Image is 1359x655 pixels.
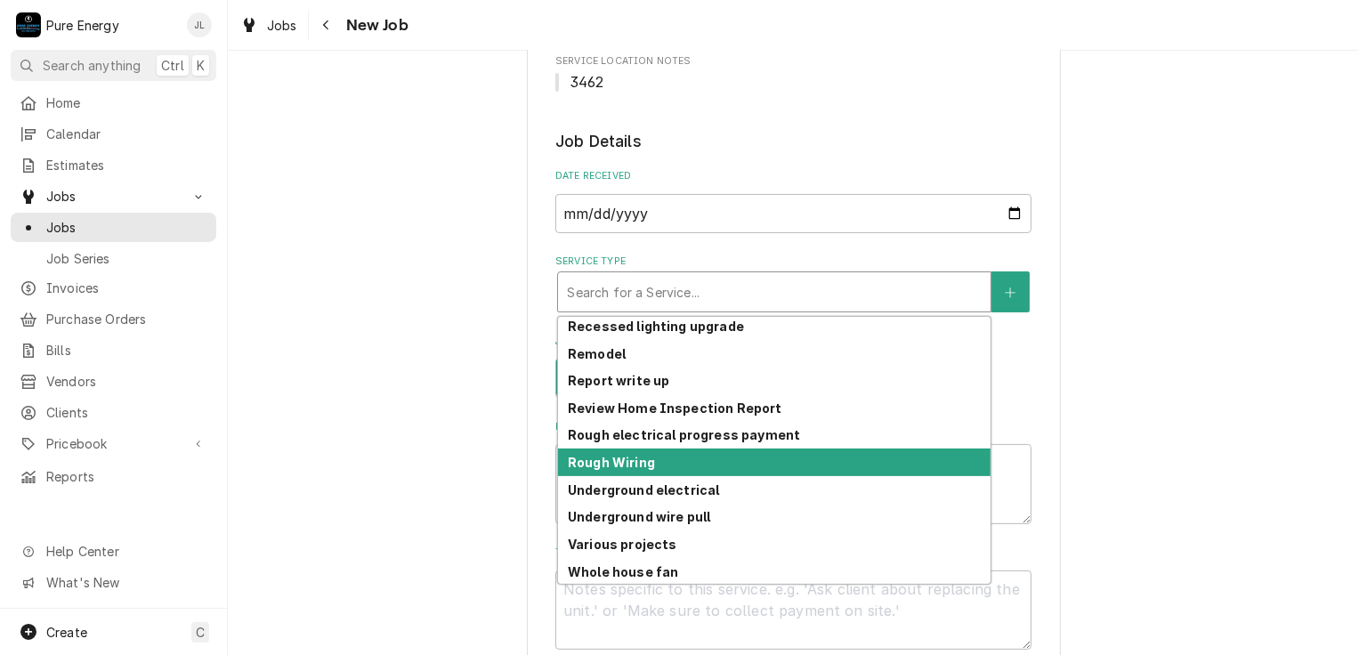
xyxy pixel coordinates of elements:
div: Service Type [555,255,1031,312]
strong: Underground wire pull [568,509,710,524]
span: Ctrl [161,56,184,75]
button: Navigate back [312,11,341,39]
strong: Remodel [568,346,626,361]
span: Job Series [46,249,207,268]
div: Reason For Call [555,420,1031,524]
a: Jobs [233,11,304,40]
span: Calendar [46,125,207,143]
span: Purchase Orders [46,310,207,328]
span: Home [46,93,207,112]
span: 3462 [570,73,604,91]
strong: Various projects [568,537,677,552]
span: Clients [46,403,207,422]
strong: Rough electrical progress payment [568,427,800,442]
span: Jobs [46,187,181,206]
a: Job Series [11,244,216,273]
span: New Job [341,13,409,37]
legend: Job Details [555,130,1031,153]
div: P [16,12,41,37]
span: Jobs [46,218,207,237]
a: Go to Jobs [11,182,216,211]
a: Invoices [11,273,216,303]
div: Job Type [555,335,1031,398]
span: Reports [46,467,207,486]
a: Go to What's New [11,568,216,597]
a: Home [11,88,216,117]
span: Pricebook [46,434,181,453]
div: JL [187,12,212,37]
strong: Review Home Inspection Report [568,400,782,416]
a: Clients [11,398,216,427]
label: Job Type [555,335,1031,349]
strong: Rough Wiring [568,455,655,470]
label: Technician Instructions [555,546,1031,560]
div: Technician Instructions [555,546,1031,650]
label: Reason For Call [555,420,1031,434]
strong: Recessed lighting upgrade [568,319,744,334]
span: What's New [46,573,206,592]
a: Purchase Orders [11,304,216,334]
span: Estimates [46,156,207,174]
span: Help Center [46,542,206,561]
strong: Underground electrical [568,482,720,497]
span: Service Location Notes [555,54,1031,69]
strong: Report write up [568,373,669,388]
div: Date Received [555,169,1031,232]
a: Jobs [11,213,216,242]
span: Search anything [43,56,141,75]
span: Invoices [46,279,207,297]
span: Jobs [267,16,297,35]
span: Bills [46,341,207,360]
label: Service Type [555,255,1031,269]
label: Date Received [555,169,1031,183]
div: Service Location Notes [555,54,1031,93]
a: Go to Help Center [11,537,216,566]
a: Bills [11,336,216,365]
div: Pure Energy [46,16,119,35]
button: Create New Service [991,271,1029,312]
a: Vendors [11,367,216,396]
span: Vendors [46,372,207,391]
button: Search anythingCtrlK [11,50,216,81]
span: K [197,56,205,75]
div: Pure Energy's Avatar [16,12,41,37]
span: C [196,623,205,642]
span: Service Location Notes [555,71,1031,93]
span: Create [46,625,87,640]
a: Estimates [11,150,216,180]
input: yyyy-mm-dd [555,194,1031,233]
svg: Create New Service [1005,287,1015,299]
a: Calendar [11,119,216,149]
a: Reports [11,462,216,491]
a: Go to Pricebook [11,429,216,458]
div: James Linnenkamp's Avatar [187,12,212,37]
strong: Whole house fan [568,564,678,579]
